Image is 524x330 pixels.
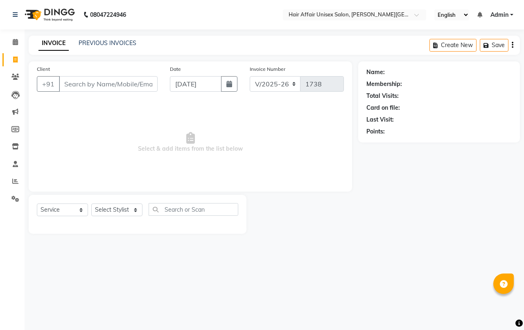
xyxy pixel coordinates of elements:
button: +91 [37,76,60,92]
div: Total Visits: [366,92,399,100]
a: PREVIOUS INVOICES [79,39,136,47]
button: Create New [429,39,477,52]
a: INVOICE [38,36,69,51]
label: Client [37,66,50,73]
div: Membership: [366,80,402,88]
div: Name: [366,68,385,77]
span: Select & add items from the list below [37,102,344,183]
div: Card on file: [366,104,400,112]
button: Save [480,39,508,52]
iframe: chat widget [490,297,516,322]
img: logo [21,3,77,26]
input: Search by Name/Mobile/Email/Code [59,76,158,92]
div: Last Visit: [366,115,394,124]
span: Admin [490,11,508,19]
b: 08047224946 [90,3,126,26]
input: Search or Scan [149,203,238,216]
label: Invoice Number [250,66,285,73]
label: Date [170,66,181,73]
div: Points: [366,127,385,136]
